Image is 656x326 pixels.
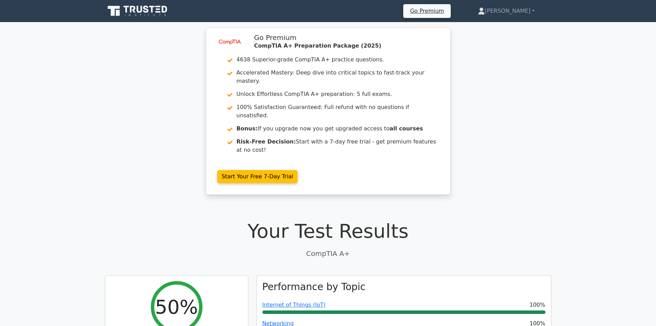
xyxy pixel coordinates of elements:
h3: Performance by Topic [262,281,366,293]
h2: 50% [155,295,198,318]
a: [PERSON_NAME] [461,4,551,18]
span: 100% [530,301,545,309]
a: Internet of Things (IoT) [262,302,326,308]
h1: Your Test Results [105,219,551,243]
a: Start Your Free 7-Day Trial [217,170,298,183]
p: CompTIA A+ [105,248,551,259]
a: Go Premium [406,6,448,16]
